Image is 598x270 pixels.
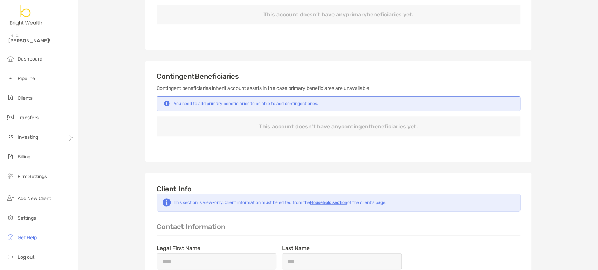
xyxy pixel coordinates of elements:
img: get-help icon [6,233,15,241]
div: This section is view-only. Client information must be edited from the of the client's page. [174,200,386,205]
img: billing icon [6,152,15,161]
label: Legal First Name [157,245,200,251]
h5: Client Info [157,184,520,194]
img: investing icon [6,133,15,141]
span: Pipeline [18,76,35,81]
p: Contingent beneficiaries inherit account assets in the case primary beneficiares are unavailable. [157,84,520,93]
p: This account doesn’t have any primary beneficiaries yet. [157,5,520,24]
span: Settings [18,215,36,221]
div: You need to add primary beneficiaries to be able to add contingent ones. [174,101,318,106]
span: Add New Client [18,196,51,201]
label: Last Name [282,245,310,251]
b: Household section [310,200,347,205]
img: firm-settings icon [6,172,15,180]
span: Transfers [18,115,39,121]
span: Clients [18,95,33,101]
img: Notification icon [163,101,171,106]
img: Zoe Logo [8,3,44,28]
p: This account doesn’t have any contingent beneficiaries yet. [157,116,520,136]
img: logout icon [6,253,15,261]
img: transfers icon [6,113,15,121]
img: clients icon [6,93,15,102]
span: Contingent Beneficiaries [157,72,239,80]
span: Get Help [18,235,37,241]
p: Contact Information [157,222,520,235]
img: add_new_client icon [6,194,15,202]
span: Billing [18,154,30,160]
img: dashboard icon [6,54,15,63]
span: Investing [18,134,38,140]
span: [PERSON_NAME]! [8,38,74,44]
span: Log out [18,254,34,260]
img: Notification icon [163,198,171,207]
span: Firm Settings [18,173,47,179]
span: Dashboard [18,56,42,62]
img: settings icon [6,213,15,222]
img: pipeline icon [6,74,15,82]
